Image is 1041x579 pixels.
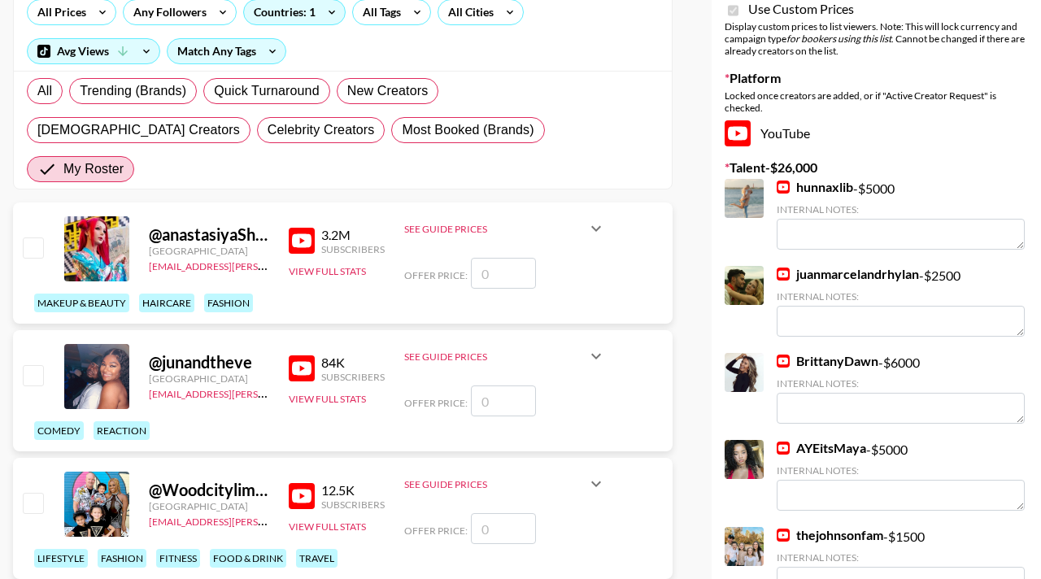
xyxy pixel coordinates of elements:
[296,549,338,568] div: travel
[80,81,186,101] span: Trending (Brands)
[321,498,385,511] div: Subscribers
[471,385,536,416] input: 0
[156,549,200,568] div: fitness
[149,500,269,512] div: [GEOGRAPHIC_DATA]
[139,294,194,312] div: haircare
[404,223,586,235] div: See Guide Prices
[34,294,129,312] div: makeup & beauty
[28,39,159,63] div: Avg Views
[63,159,124,179] span: My Roster
[404,478,586,490] div: See Guide Prices
[289,228,315,254] img: YouTube
[321,482,385,498] div: 12.5K
[777,203,1025,215] div: Internal Notes:
[149,245,269,257] div: [GEOGRAPHIC_DATA]
[210,549,286,568] div: food & drink
[289,393,366,405] button: View Full Stats
[725,120,751,146] img: YouTube
[149,352,269,372] div: @ junandtheve
[404,209,606,248] div: See Guide Prices
[37,81,52,101] span: All
[34,549,88,568] div: lifestyle
[204,294,253,312] div: fashion
[777,181,790,194] img: YouTube
[404,350,586,363] div: See Guide Prices
[777,440,866,456] a: AYEitsMaya
[404,337,606,376] div: See Guide Prices
[777,179,853,195] a: hunnaxlib
[777,527,883,543] a: thejohnsonfam
[149,385,390,400] a: [EMAIL_ADDRESS][PERSON_NAME][DOMAIN_NAME]
[777,529,790,542] img: YouTube
[321,243,385,255] div: Subscribers
[777,290,1025,303] div: Internal Notes:
[321,227,385,243] div: 3.2M
[471,258,536,289] input: 0
[149,480,269,500] div: @ Woodcitylimits
[289,520,366,533] button: View Full Stats
[777,355,790,368] img: YouTube
[471,513,536,544] input: 0
[321,355,385,371] div: 84K
[725,70,1028,86] label: Platform
[404,269,468,281] span: Offer Price:
[404,464,606,503] div: See Guide Prices
[214,81,320,101] span: Quick Turnaround
[777,464,1025,477] div: Internal Notes:
[289,265,366,277] button: View Full Stats
[777,440,1025,511] div: - $ 5000
[289,483,315,509] img: YouTube
[34,421,84,440] div: comedy
[777,551,1025,564] div: Internal Notes:
[347,81,429,101] span: New Creators
[777,266,1025,337] div: - $ 2500
[777,353,1025,424] div: - $ 6000
[777,353,878,369] a: BrittanyDawn
[725,89,1028,114] div: Locked once creators are added, or if "Active Creator Request" is checked.
[402,120,534,140] span: Most Booked (Brands)
[149,224,269,245] div: @ anastasiyaShpagina
[725,120,1028,146] div: YouTube
[94,421,150,440] div: reaction
[149,512,390,528] a: [EMAIL_ADDRESS][PERSON_NAME][DOMAIN_NAME]
[725,20,1028,57] div: Display custom prices to list viewers. Note: This will lock currency and campaign type . Cannot b...
[37,120,240,140] span: [DEMOGRAPHIC_DATA] Creators
[748,1,854,17] span: Use Custom Prices
[777,266,919,282] a: juanmarcelandrhylan
[777,179,1025,250] div: - $ 5000
[777,442,790,455] img: YouTube
[149,257,390,272] a: [EMAIL_ADDRESS][PERSON_NAME][DOMAIN_NAME]
[725,159,1028,176] label: Talent - $ 26,000
[289,355,315,381] img: YouTube
[777,268,790,281] img: YouTube
[777,377,1025,390] div: Internal Notes:
[404,397,468,409] span: Offer Price:
[404,525,468,537] span: Offer Price:
[168,39,285,63] div: Match Any Tags
[98,549,146,568] div: fashion
[268,120,375,140] span: Celebrity Creators
[786,33,891,45] em: for bookers using this list
[321,371,385,383] div: Subscribers
[149,372,269,385] div: [GEOGRAPHIC_DATA]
